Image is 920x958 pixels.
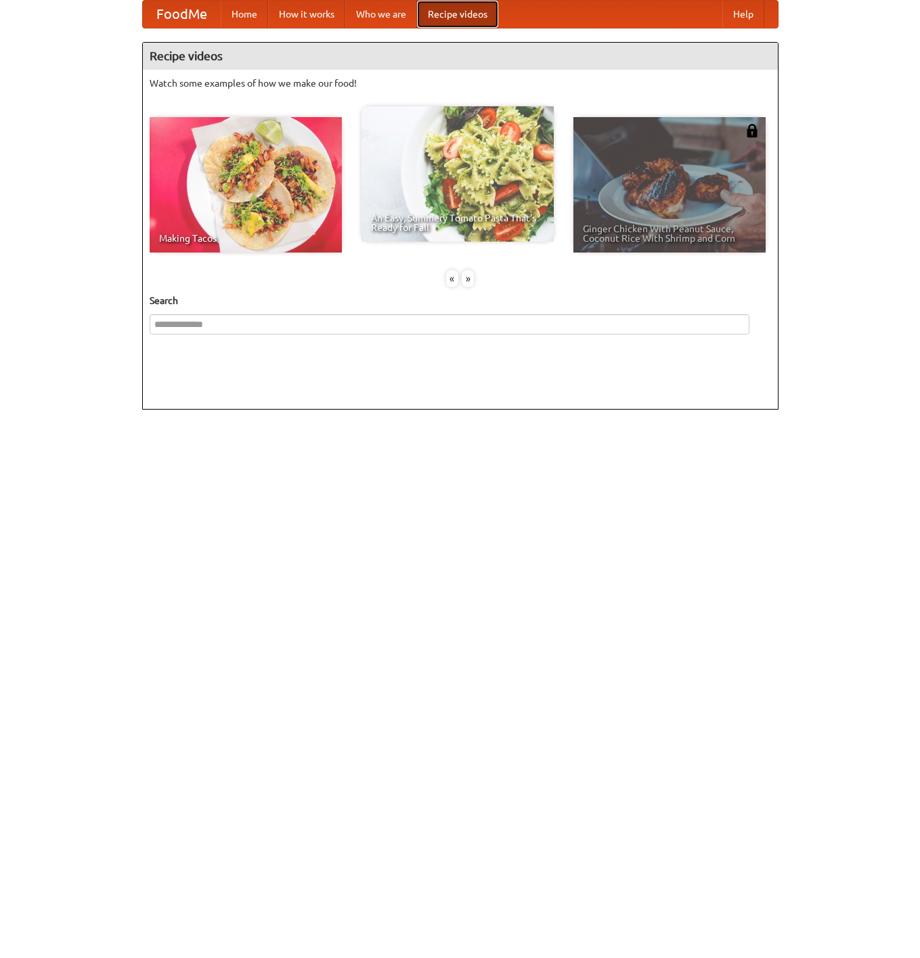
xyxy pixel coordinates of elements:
img: 483408.png [745,124,759,137]
p: Watch some examples of how we make our food! [150,77,771,90]
a: Home [221,1,268,28]
a: Recipe videos [417,1,498,28]
h4: Recipe videos [143,43,778,70]
a: An Easy, Summery Tomato Pasta That's Ready for Fall [362,106,554,242]
a: FoodMe [143,1,221,28]
a: Help [722,1,764,28]
a: How it works [268,1,345,28]
a: Making Tacos [150,117,342,253]
span: An Easy, Summery Tomato Pasta That's Ready for Fall [371,213,544,232]
div: » [462,270,474,287]
span: Making Tacos [159,234,332,243]
h5: Search [150,294,771,307]
div: « [446,270,458,287]
a: Who we are [345,1,417,28]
